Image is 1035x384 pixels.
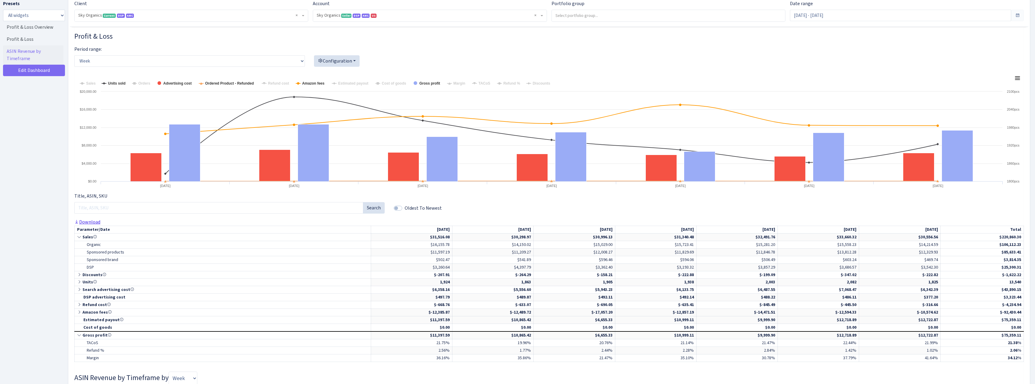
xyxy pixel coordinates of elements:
td: $14,150.02 [452,241,534,248]
td: $13,812.28 [778,248,859,256]
td: $-264.29 [452,271,534,279]
td: 1,825 [859,279,940,286]
td: $-14,471.51 [696,309,778,316]
td: 1.42% [778,347,859,354]
td: $-12,489.72 [452,309,534,316]
span: [DATE] [437,227,450,232]
span: Seller [341,14,351,18]
text: $16,000.00 [80,108,96,111]
td: 1.77% [452,347,534,354]
span: [DATE] [600,227,613,232]
td: $15,281.20 [696,241,778,248]
td: $12,718.89 [778,331,859,339]
td: $10,999.11 [615,331,696,339]
text: 1860pcs [1007,162,1020,165]
a: Download [74,219,100,225]
text: [DATE] [546,184,557,188]
tspan: Margin [453,81,465,86]
td: 1,938 [615,279,696,286]
td: $-12,857.19 [615,309,696,316]
td: $594.06 [615,256,696,263]
td: $-92,430.44 [940,309,1024,316]
td: $0.00 [615,324,696,331]
td: Estimated payout [75,316,371,324]
td: $11,397.59 [371,331,452,339]
td: $488.22 [696,294,778,301]
td: $-158.21 [534,271,615,279]
td: $-635.41 [615,301,696,309]
td: Refund cost [75,301,371,309]
span: Current [103,14,116,18]
tspan: TACoS [478,81,490,86]
td: $9,999.90 [696,331,778,339]
span: Sky Organics <span class="badge badge-success">Current</span><span class="badge badge-primary">DS... [78,12,301,18]
td: Organic [75,241,371,248]
label: Period range: [74,46,102,53]
tspan: Advertising cost [163,81,192,86]
td: $25,300.31 [940,263,1024,271]
td: $-445.50 [778,301,859,309]
span: AMC [362,14,370,18]
text: [DATE] [804,184,814,188]
text: 1800pcs [1007,179,1020,183]
span: AMC [126,14,134,18]
span: Sky Organics <span class="badge badge-success">Seller</span><span class="badge badge-primary">DSP... [317,12,539,18]
tspan: Refund cost [268,81,289,86]
td: Amazon fees [75,309,371,316]
td: $-222.82 [859,271,940,279]
td: $33,660.32 [778,233,859,241]
td: 21.14% [615,339,696,347]
text: [DATE] [933,184,943,188]
td: $541.89 [452,256,534,263]
td: $-12,594.33 [778,309,859,316]
td: $-222.88 [615,271,696,279]
span: Remove all items [534,12,536,18]
tspan: Discounts [533,81,550,86]
td: $11,597.19 [371,248,452,256]
td: $-207.91 [371,271,452,279]
td: 21.47% [534,354,615,362]
td: 22.44% [778,339,859,347]
text: 1920pcs [1007,144,1020,147]
td: $-668.76 [371,301,452,309]
text: $20,000.00 [80,90,96,93]
td: $506.49 [696,256,778,263]
td: $3,542.30 [859,263,940,271]
td: $492.11 [534,294,615,301]
td: 37.79% [778,354,859,362]
td: 2.28% [615,347,696,354]
td: Refund % [75,347,371,354]
td: $0.00 [940,324,1024,331]
td: $-633.07 [452,301,534,309]
td: 1,863 [452,279,534,286]
td: $-199.09 [696,271,778,279]
td: $377.20 [859,294,940,301]
tspan: Sales [86,81,96,86]
td: $0.00 [778,324,859,331]
td: $32,491.76 [696,233,778,241]
span: [DATE] [844,227,856,232]
span: [DATE] [681,227,694,232]
td: 19.96% [452,339,534,347]
td: $12,718.89 [778,316,859,324]
td: $9,999.90 [696,316,778,324]
td: $75,359.11 [940,331,1024,339]
td: $502.47 [371,256,452,263]
td: 34.12% [940,354,1024,362]
td: $497.79 [371,294,452,301]
td: TACoS [75,339,371,347]
tspan: Amazon fees [302,81,325,86]
text: $0.00 [88,179,96,183]
text: 2100pcs [1007,90,1020,93]
td: $-845.49 [696,301,778,309]
td: $11,397.59 [371,316,452,324]
td: 2.44% [534,347,615,354]
td: $11,829.69 [615,248,696,256]
a: Profit & Loss Overview [3,21,63,33]
td: $12,008.27 [534,248,615,256]
td: 35.86% [452,354,534,362]
td: $5,556.60 [452,286,534,294]
td: 21.75% [371,339,452,347]
td: Discounts [75,271,371,279]
span: Sky Organics <span class="badge badge-success">Current</span><span class="badge badge-primary">DS... [75,10,308,21]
